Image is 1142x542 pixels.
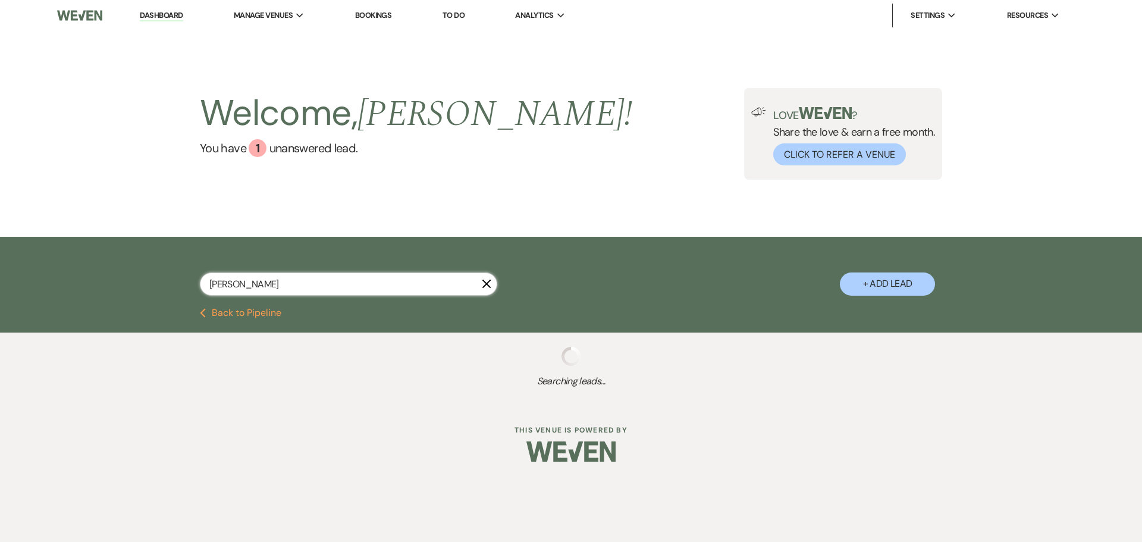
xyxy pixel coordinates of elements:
span: Settings [911,10,945,21]
div: 1 [249,139,266,157]
button: Back to Pipeline [200,308,281,318]
span: Resources [1007,10,1048,21]
img: loading spinner [561,347,581,366]
span: [PERSON_NAME] ! [357,87,632,142]
button: + Add Lead [840,272,935,296]
span: Analytics [515,10,553,21]
p: Love ? [773,107,935,121]
a: To Do [443,10,465,20]
div: Share the love & earn a free month. [766,107,935,165]
span: Manage Venues [234,10,293,21]
button: Click to Refer a Venue [773,143,906,165]
span: Searching leads... [57,374,1085,389]
a: You have 1 unanswered lead. [200,139,632,157]
img: loud-speaker-illustration.svg [751,107,766,117]
h2: Welcome, [200,88,632,139]
img: Weven Logo [57,3,102,28]
img: Weven Logo [526,431,616,472]
a: Dashboard [140,10,183,21]
input: Search by name, event date, email address or phone number [200,272,497,296]
a: Bookings [355,10,392,20]
img: weven-logo-green.svg [799,107,852,119]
